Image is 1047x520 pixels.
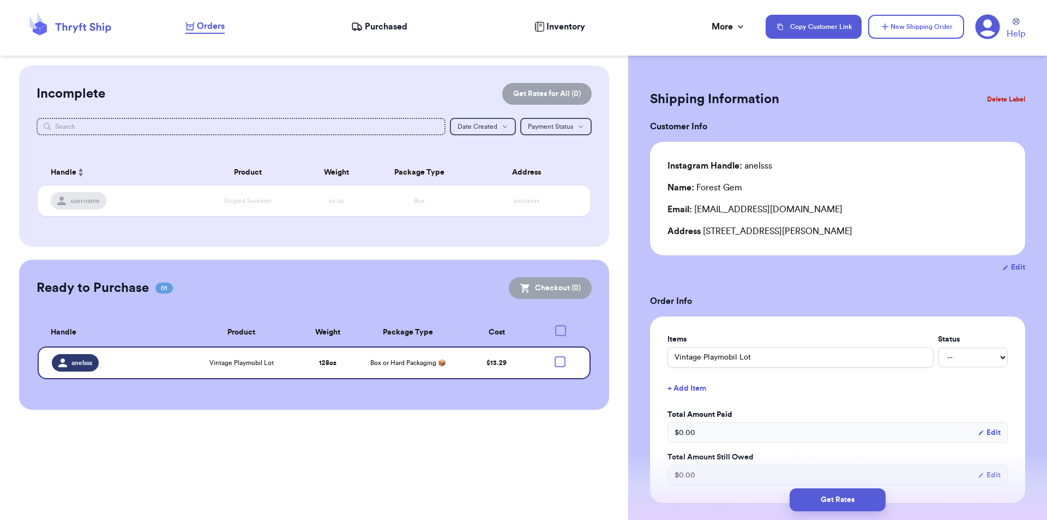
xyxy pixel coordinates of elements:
[663,376,1012,401] button: + Add Item
[197,20,225,33] span: Orders
[650,91,779,108] h2: Shipping Information
[37,118,446,135] input: Search
[469,159,591,186] th: Address
[712,20,746,33] div: More
[329,198,344,204] span: xx oz
[978,427,1001,438] button: Edit
[509,277,592,299] button: Checkout (0)
[514,198,540,204] span: xxxxxxxx
[456,319,537,346] th: Cost
[502,83,592,105] button: Get Rates for All (0)
[51,327,76,338] span: Handle
[192,159,303,186] th: Product
[667,205,692,214] span: Email:
[766,15,862,39] button: Copy Customer Link
[667,183,694,192] span: Name:
[295,319,359,346] th: Weight
[667,162,742,170] span: Instagram Handle:
[667,181,742,194] div: Forest Gem
[528,123,573,130] span: Payment Status
[319,360,336,366] strong: 128 oz
[675,470,695,481] span: $ 0.00
[546,20,585,33] span: Inventory
[938,334,1008,345] label: Status
[667,409,1008,420] label: Total Amount Paid
[868,15,964,39] button: New Shipping Order
[188,319,295,346] th: Product
[51,167,76,178] span: Handle
[486,360,507,366] span: $ 13.29
[667,225,1008,238] div: [STREET_ADDRESS][PERSON_NAME]
[70,196,100,205] span: username
[1007,27,1025,40] span: Help
[520,118,592,135] button: Payment Status
[365,20,407,33] span: Purchased
[667,334,934,345] label: Items
[650,295,1025,308] h3: Order Info
[790,488,886,511] button: Get Rates
[667,203,1008,216] div: [EMAIL_ADDRESS][DOMAIN_NAME]
[650,120,1025,133] h3: Customer Info
[209,358,274,367] span: Vintage Playmobil Lot
[675,427,695,438] span: $ 0.00
[224,198,272,204] span: Striped Sweater
[369,159,469,186] th: Package Type
[1002,262,1025,273] button: Edit
[667,159,772,172] div: anelsss
[667,227,701,236] span: Address
[667,452,1008,463] label: Total Amount Still Owed
[185,20,225,34] a: Orders
[351,20,407,33] a: Purchased
[76,166,85,179] button: Sort ascending
[534,20,585,33] a: Inventory
[414,198,425,204] span: Box
[978,470,1001,481] button: Edit
[155,283,173,294] span: 01
[1007,18,1025,40] a: Help
[983,87,1030,111] button: Delete Label
[370,360,446,366] span: Box or Hard Packaging 📦
[37,85,105,103] h2: Incomplete
[458,123,497,130] span: Date Created
[37,279,149,297] h2: Ready to Purchase
[303,159,370,186] th: Weight
[360,319,456,346] th: Package Type
[450,118,516,135] button: Date Created
[71,358,92,367] span: anelsss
